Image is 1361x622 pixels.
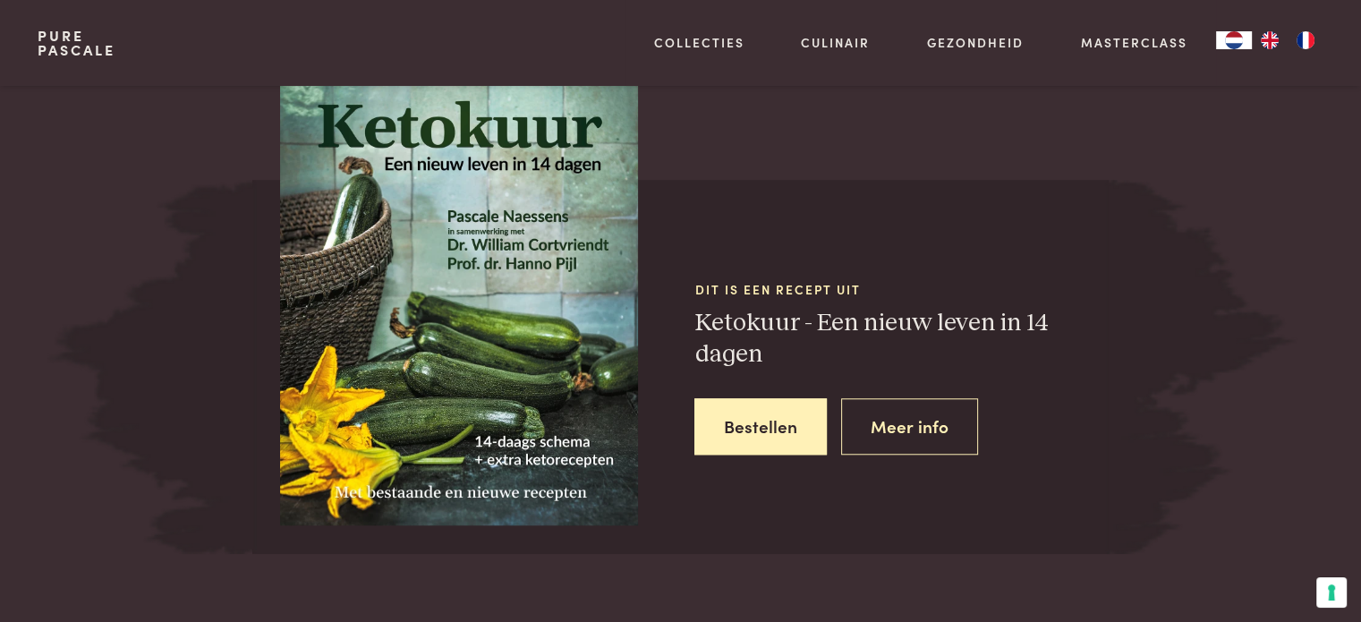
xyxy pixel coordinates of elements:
[654,33,744,52] a: Collecties
[694,308,1109,370] h3: Ketokuur - Een nieuw leven in 14 dagen
[1216,31,1252,49] div: Language
[694,280,1109,299] span: Dit is een recept uit
[801,33,870,52] a: Culinair
[1216,31,1252,49] a: NL
[1252,31,1323,49] ul: Language list
[841,398,978,455] a: Meer info
[1316,577,1347,608] button: Uw voorkeuren voor toestemming voor trackingtechnologieën
[1216,31,1323,49] aside: Language selected: Nederlands
[38,29,115,57] a: PurePascale
[1288,31,1323,49] a: FR
[927,33,1024,52] a: Gezondheid
[1252,31,1288,49] a: EN
[694,398,827,455] a: Bestellen
[1081,33,1187,52] a: Masterclass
